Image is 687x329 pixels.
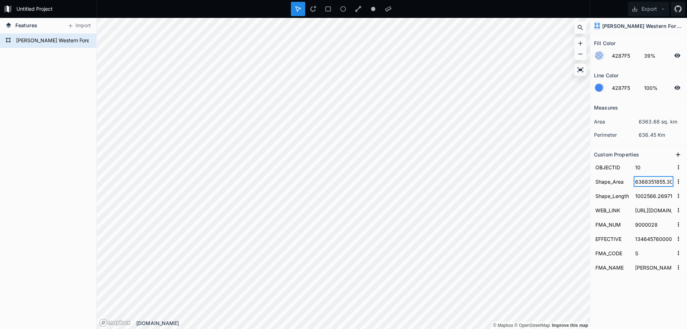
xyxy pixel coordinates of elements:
input: Empty [634,205,673,216]
h4: [PERSON_NAME] Western Forest Products Ltd. [602,22,683,30]
button: Export [628,2,669,16]
button: Import [64,20,94,32]
input: Name [594,248,630,258]
dt: area [594,118,639,125]
input: Name [594,190,630,201]
input: Name [594,262,630,273]
dd: 6363.68 sq. km [639,118,683,125]
h2: Measures [594,102,618,113]
input: Name [594,233,630,244]
h2: Fill Color [594,38,615,49]
input: Name [594,205,630,216]
input: Name [594,176,630,187]
input: Empty [634,190,673,201]
dt: perimeter [594,131,639,139]
input: Empty [634,248,673,258]
span: Features [15,21,37,29]
input: Name [594,162,630,173]
dd: 636.45 Km [639,131,683,139]
a: OpenStreetMap [515,323,550,328]
input: Empty [634,176,673,187]
h2: Line Color [594,70,618,81]
input: Empty [634,233,673,244]
a: Map feedback [552,323,588,328]
input: Empty [634,262,673,273]
input: Empty [634,219,673,230]
input: Name [594,219,630,230]
a: Mapbox [493,323,513,328]
div: [DOMAIN_NAME] [136,319,590,327]
h2: Custom Properties [594,149,639,160]
input: Empty [634,162,673,173]
a: Mapbox logo [99,319,131,327]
